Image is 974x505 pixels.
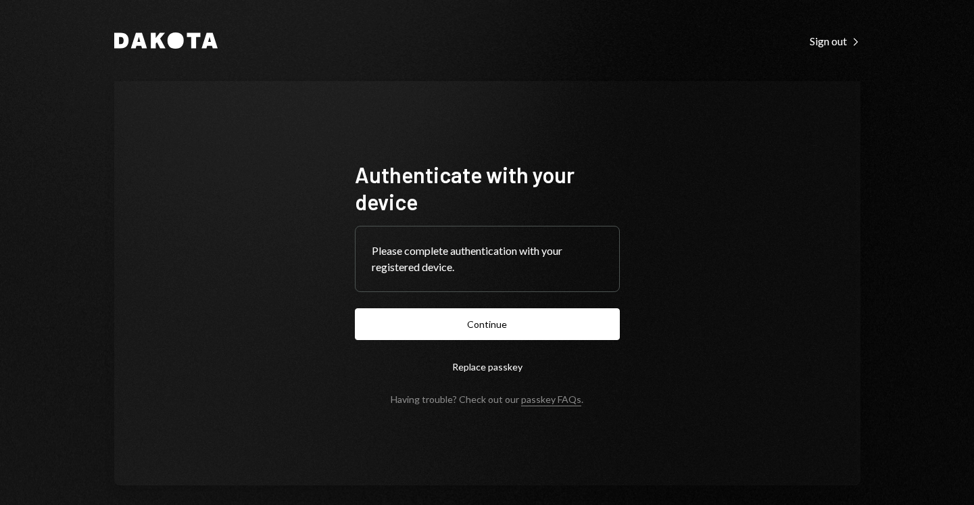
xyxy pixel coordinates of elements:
a: passkey FAQs [521,393,581,406]
a: Sign out [810,33,860,48]
button: Continue [355,308,620,340]
div: Sign out [810,34,860,48]
div: Having trouble? Check out our . [391,393,583,405]
h1: Authenticate with your device [355,161,620,215]
button: Replace passkey [355,351,620,383]
div: Please complete authentication with your registered device. [372,243,603,275]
